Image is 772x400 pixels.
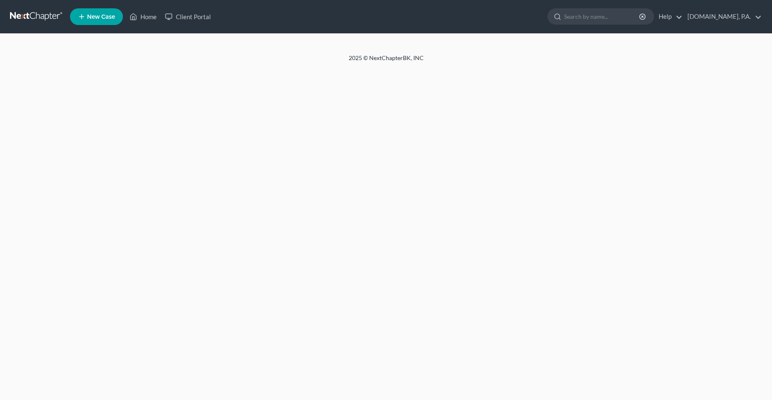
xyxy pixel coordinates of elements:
[655,9,682,24] a: Help
[125,9,161,24] a: Home
[161,9,215,24] a: Client Portal
[683,9,762,24] a: [DOMAIN_NAME], P.A.
[564,9,640,24] input: Search by name...
[87,14,115,20] span: New Case
[149,54,624,69] div: 2025 © NextChapterBK, INC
